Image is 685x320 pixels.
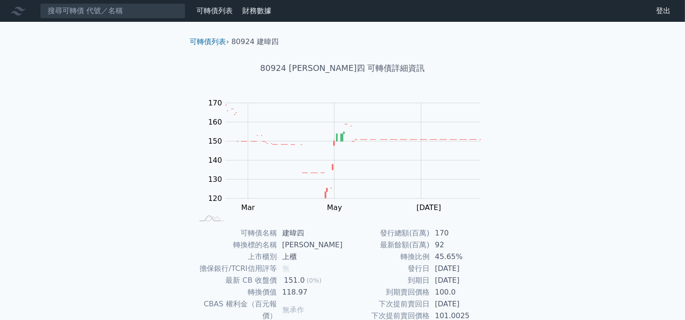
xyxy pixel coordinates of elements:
[204,99,495,212] g: Chart
[194,239,277,251] td: 轉換標的名稱
[343,263,430,275] td: 發行日
[277,239,343,251] td: [PERSON_NAME]
[282,275,307,286] div: 151.0
[343,298,430,310] td: 下次提前賣回日
[343,239,430,251] td: 最新餘額(百萬)
[277,251,343,263] td: 上櫃
[208,156,222,165] tspan: 140
[231,36,279,47] li: 80924 建暐四
[208,175,222,184] tspan: 130
[430,251,492,263] td: 45.65%
[282,264,290,273] span: 無
[430,298,492,310] td: [DATE]
[194,286,277,298] td: 轉換價值
[208,194,222,203] tspan: 120
[327,203,342,212] tspan: May
[194,227,277,239] td: 可轉債名稱
[190,37,226,46] a: 可轉債列表
[194,275,277,286] td: 最新 CB 收盤價
[241,203,255,212] tspan: Mar
[196,6,233,15] a: 可轉債列表
[430,275,492,286] td: [DATE]
[343,227,430,239] td: 發行總額(百萬)
[277,227,343,239] td: 建暐四
[430,227,492,239] td: 170
[208,118,222,126] tspan: 160
[194,251,277,263] td: 上市櫃別
[430,286,492,298] td: 100.0
[306,277,321,284] span: (0%)
[277,286,343,298] td: 118.97
[190,36,229,47] li: ›
[343,286,430,298] td: 到期賣回價格
[430,263,492,275] td: [DATE]
[40,3,185,19] input: 搜尋可轉債 代號／名稱
[242,6,271,15] a: 財務數據
[208,99,222,107] tspan: 170
[430,239,492,251] td: 92
[225,105,480,198] g: Series
[194,263,277,275] td: 擔保銀行/TCRI信用評等
[343,275,430,286] td: 到期日
[416,203,441,212] tspan: [DATE]
[208,137,222,145] tspan: 150
[282,305,304,314] span: 無承作
[343,251,430,263] td: 轉換比例
[183,62,503,75] h1: 80924 [PERSON_NAME]四 可轉債詳細資訊
[649,4,678,18] a: 登出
